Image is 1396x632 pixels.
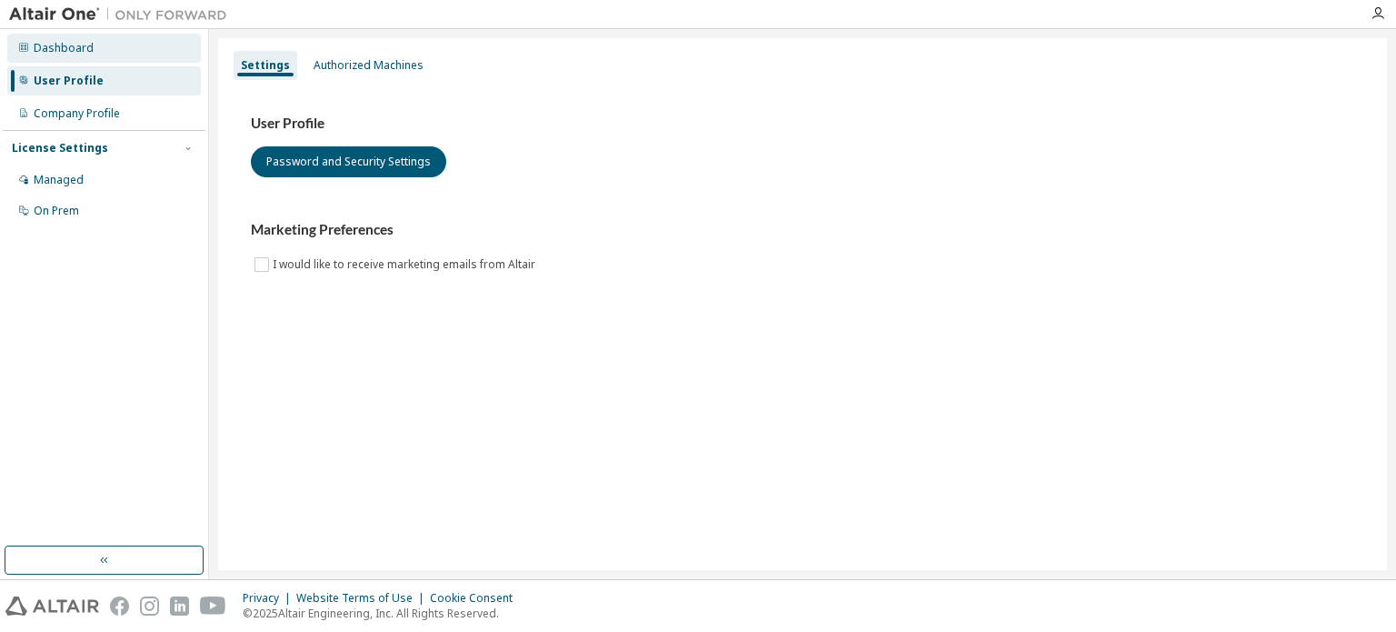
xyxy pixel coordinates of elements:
[34,106,120,121] div: Company Profile
[241,58,290,73] div: Settings
[34,173,84,187] div: Managed
[273,254,539,276] label: I would like to receive marketing emails from Altair
[110,597,129,616] img: facebook.svg
[314,58,424,73] div: Authorized Machines
[34,204,79,218] div: On Prem
[251,115,1354,133] h3: User Profile
[34,41,94,55] div: Dashboard
[9,5,236,24] img: Altair One
[296,591,430,606] div: Website Terms of Use
[12,141,108,155] div: License Settings
[251,221,1354,239] h3: Marketing Preferences
[243,591,296,606] div: Privacy
[170,597,189,616] img: linkedin.svg
[5,597,99,616] img: altair_logo.svg
[251,146,446,177] button: Password and Security Settings
[140,597,159,616] img: instagram.svg
[243,606,523,621] p: © 2025 Altair Engineering, Inc. All Rights Reserved.
[430,591,523,606] div: Cookie Consent
[34,74,104,88] div: User Profile
[200,597,226,616] img: youtube.svg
